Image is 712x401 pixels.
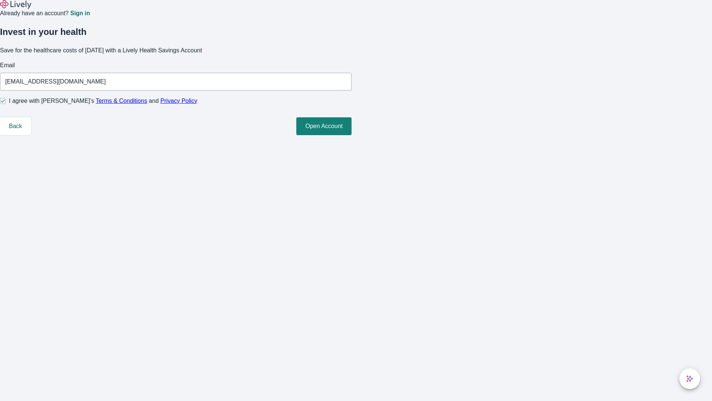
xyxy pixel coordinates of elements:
a: Terms & Conditions [96,98,147,104]
span: I agree with [PERSON_NAME]’s and [9,97,197,105]
a: Privacy Policy [161,98,198,104]
button: Open Account [296,117,352,135]
button: chat [679,368,700,389]
svg: Lively AI Assistant [686,375,693,382]
a: Sign in [70,10,90,16]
